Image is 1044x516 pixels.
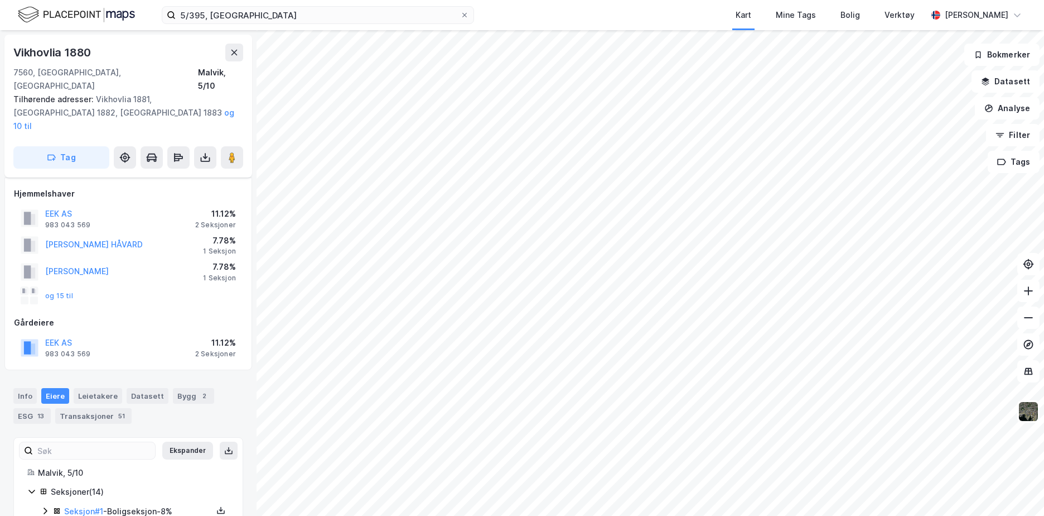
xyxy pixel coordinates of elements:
div: 1 Seksjon [203,274,236,283]
a: Seksjon#1 [64,507,103,516]
div: 983 043 569 [45,350,90,359]
div: Verktøy [884,8,915,22]
div: 2 Seksjoner [195,350,236,359]
div: Eiere [41,388,69,404]
div: Info [13,388,37,404]
div: 7.78% [203,234,236,247]
button: Datasett [971,70,1040,93]
span: Tilhørende adresser: [13,94,96,104]
input: Søk på adresse, matrikkel, gårdeiere, leietakere eller personer [176,7,460,23]
button: Tags [988,151,1040,173]
div: Malvik, 5/10 [38,466,229,480]
div: 51 [116,410,127,422]
button: Tag [13,146,109,169]
img: 9k= [1018,401,1039,422]
div: Bygg [173,388,214,404]
div: 1 Seksjon [203,247,236,256]
button: Ekspander [162,442,213,460]
div: [PERSON_NAME] [945,8,1008,22]
button: Bokmerker [964,44,1040,66]
div: Mine Tags [776,8,816,22]
div: 7560, [GEOGRAPHIC_DATA], [GEOGRAPHIC_DATA] [13,66,198,93]
div: Gårdeiere [14,316,243,329]
div: Hjemmelshaver [14,187,243,200]
div: Kart [736,8,751,22]
div: Vikhovlia 1880 [13,44,93,61]
div: Seksjoner ( 14 ) [51,485,229,499]
div: 7.78% [203,260,236,274]
div: Leietakere [74,388,122,404]
div: Transaksjoner [55,408,132,424]
input: Søk [33,442,155,459]
div: 2 [199,390,210,402]
div: ESG [13,408,51,424]
div: Vikhovlia 1881, [GEOGRAPHIC_DATA] 1882, [GEOGRAPHIC_DATA] 1883 [13,93,234,133]
div: Datasett [127,388,168,404]
iframe: Chat Widget [988,462,1044,516]
div: 11.12% [195,207,236,221]
div: Bolig [840,8,860,22]
div: 11.12% [195,336,236,350]
img: logo.f888ab2527a4732fd821a326f86c7f29.svg [18,5,135,25]
button: Analyse [975,97,1040,120]
button: Filter [986,124,1040,146]
div: 983 043 569 [45,221,90,230]
div: 2 Seksjoner [195,221,236,230]
div: Kontrollprogram for chat [988,462,1044,516]
div: Malvik, 5/10 [198,66,243,93]
div: 13 [35,410,46,422]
